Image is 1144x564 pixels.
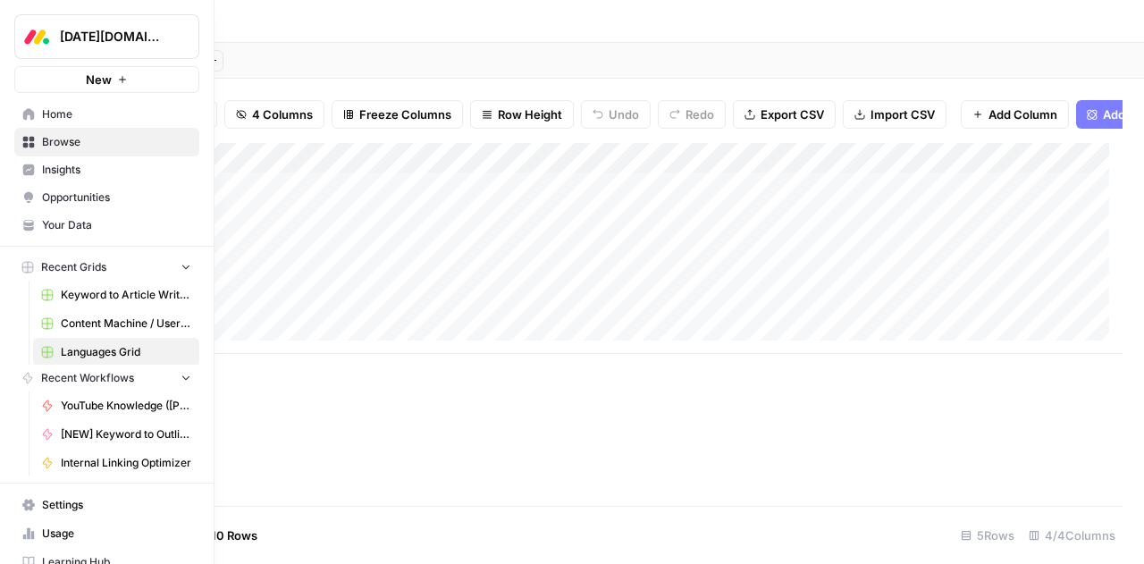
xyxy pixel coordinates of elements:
span: Import CSV [871,105,935,123]
span: Freeze Columns [359,105,451,123]
span: Add 10 Rows [186,526,257,544]
div: 4/4 Columns [1022,521,1123,550]
span: Usage [42,526,191,542]
div: 5 Rows [954,521,1022,550]
a: Content Machine / User Persona Content [33,309,199,338]
span: Your Data [42,217,191,233]
span: Browse [42,134,191,150]
a: Settings [14,491,199,519]
span: Keyword to Article Writer Grid [61,287,191,303]
button: Redo [658,100,726,129]
span: Internal Linking Optimizer [61,455,191,471]
button: Import CSV [843,100,946,129]
span: Export CSV [761,105,824,123]
span: Row Height [498,105,562,123]
a: Insights [14,156,199,184]
a: Keyword to Article Writer Grid [33,281,199,309]
a: Internal Linking Optimizer [33,449,199,477]
button: Workspace: Monday.com [14,14,199,59]
a: Your Data [14,211,199,240]
a: YouTube Knowledge ([PERSON_NAME]) [33,391,199,420]
span: Home [42,106,191,122]
button: Recent Workflows [14,365,199,391]
a: Home [14,100,199,129]
span: YouTube Knowledge ([PERSON_NAME]) [61,398,191,414]
button: Undo [581,100,651,129]
button: Row Height [470,100,574,129]
a: Browse [14,128,199,156]
span: Recent Workflows [41,370,134,386]
span: Undo [609,105,639,123]
button: New [14,66,199,93]
span: Settings [42,497,191,513]
button: Recent Grids [14,254,199,281]
span: 4 Columns [252,105,313,123]
span: Content Machine / User Persona Content [61,316,191,332]
button: Freeze Columns [332,100,463,129]
a: Usage [14,519,199,548]
a: [NEW] Keyword to Outline [33,420,199,449]
span: Add Column [988,105,1057,123]
button: 4 Columns [224,100,324,129]
span: Opportunities [42,189,191,206]
a: Opportunities [14,183,199,212]
img: Monday.com Logo [21,21,53,53]
span: Recent Grids [41,259,106,275]
span: New [86,71,112,88]
span: Insights [42,162,191,178]
a: Languages Grid [33,338,199,366]
span: Redo [686,105,714,123]
span: [DATE][DOMAIN_NAME] [60,28,168,46]
button: Add Column [961,100,1069,129]
button: Export CSV [733,100,836,129]
span: [NEW] Keyword to Outline [61,426,191,442]
span: Languages Grid [61,344,191,360]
